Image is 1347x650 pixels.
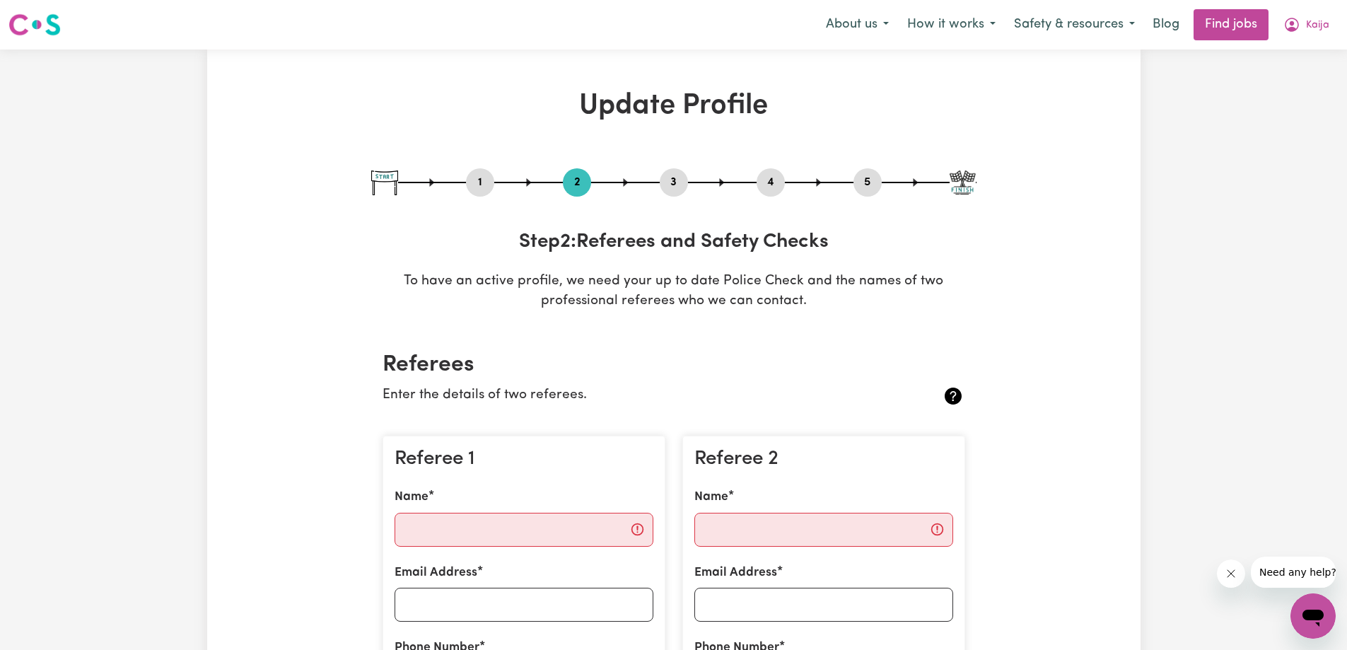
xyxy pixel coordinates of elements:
[466,173,494,192] button: Go to step 1
[383,352,965,378] h2: Referees
[395,564,477,582] label: Email Address
[853,173,882,192] button: Go to step 5
[694,564,777,582] label: Email Address
[898,10,1005,40] button: How it works
[817,10,898,40] button: About us
[694,488,728,506] label: Name
[1274,10,1339,40] button: My Account
[371,272,976,313] p: To have an active profile, we need your up to date Police Check and the names of two professional...
[563,173,591,192] button: Go to step 2
[1144,9,1188,40] a: Blog
[395,448,653,472] h3: Referee 1
[395,488,428,506] label: Name
[8,12,61,37] img: Careseekers logo
[757,173,785,192] button: Go to step 4
[660,173,688,192] button: Go to step 3
[371,231,976,255] h3: Step 2 : Referees and Safety Checks
[1194,9,1269,40] a: Find jobs
[694,448,953,472] h3: Referee 2
[1290,593,1336,639] iframe: Button to launch messaging window
[8,8,61,41] a: Careseekers logo
[383,385,868,406] p: Enter the details of two referees.
[1306,18,1329,33] span: Kaija
[1005,10,1144,40] button: Safety & resources
[371,89,976,123] h1: Update Profile
[1251,557,1336,588] iframe: Message from company
[1217,559,1245,588] iframe: Close message
[8,10,86,21] span: Need any help?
